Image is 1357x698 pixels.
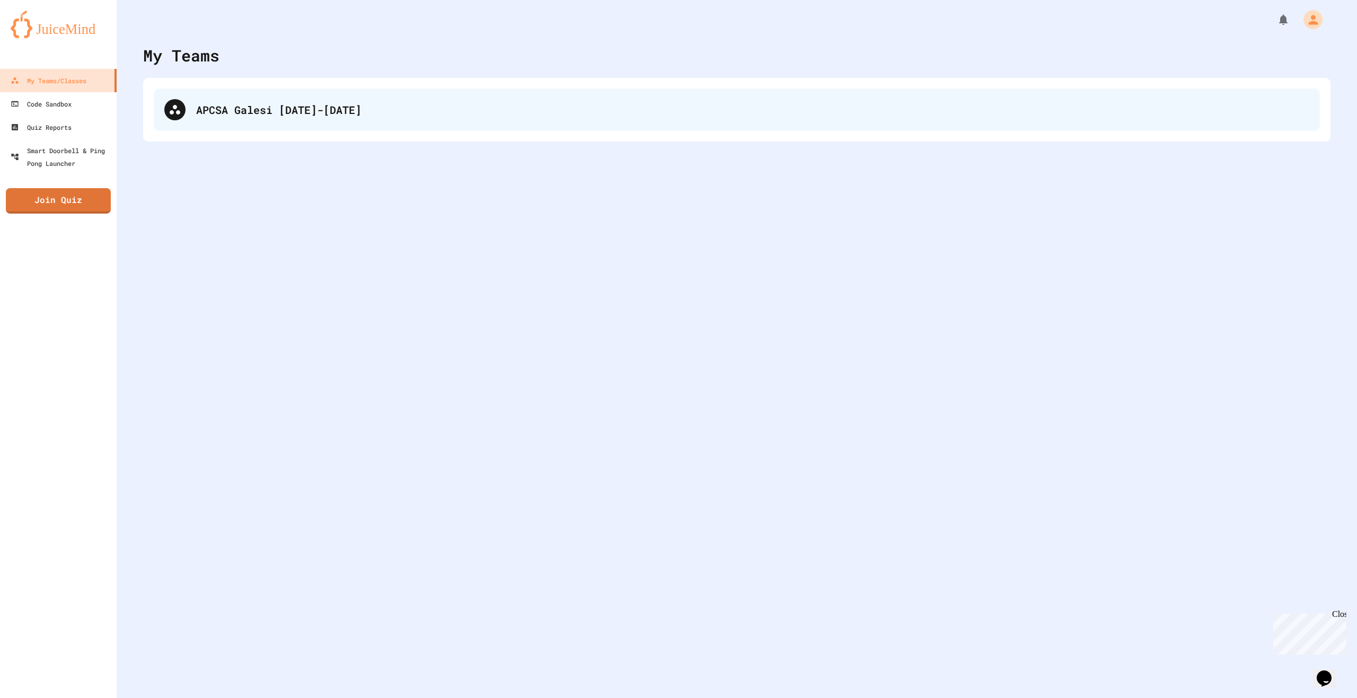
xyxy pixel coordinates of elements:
[1312,656,1346,687] iframe: chat widget
[143,43,219,67] div: My Teams
[1269,609,1346,655] iframe: chat widget
[11,11,106,38] img: logo-orange.svg
[11,98,72,110] div: Code Sandbox
[1292,7,1325,32] div: My Account
[11,144,112,170] div: Smart Doorbell & Ping Pong Launcher
[154,89,1320,131] div: APCSA Galesi [DATE]-[DATE]
[11,121,72,134] div: Quiz Reports
[196,102,1309,118] div: APCSA Galesi [DATE]-[DATE]
[6,188,111,214] a: Join Quiz
[4,4,73,67] div: Chat with us now!Close
[11,74,86,87] div: My Teams/Classes
[1257,11,1292,29] div: My Notifications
